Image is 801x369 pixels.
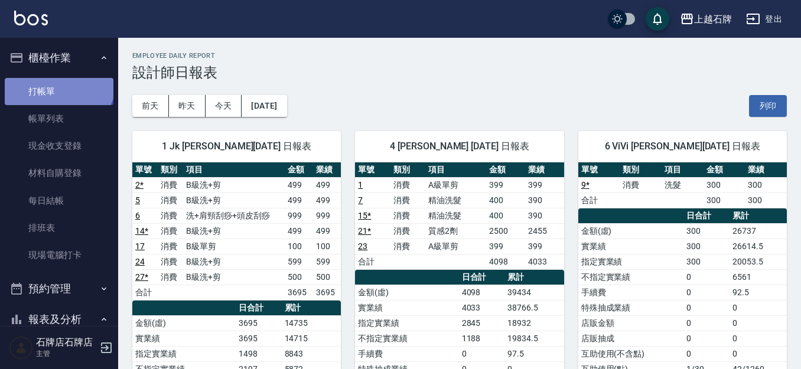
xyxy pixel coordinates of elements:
th: 項目 [425,162,486,178]
td: 300 [745,192,787,208]
td: 3695 [236,315,281,331]
td: 300 [683,223,730,239]
span: 1 Jk [PERSON_NAME][DATE] 日報表 [146,141,327,152]
img: Person [9,336,33,360]
td: 合計 [355,254,390,269]
table: a dense table [132,162,341,301]
td: 499 [313,223,341,239]
th: 金額 [704,162,745,178]
td: 499 [285,177,313,192]
td: 399 [486,239,525,254]
th: 累計 [282,301,341,316]
td: 合計 [132,285,158,300]
td: 消費 [158,177,183,192]
div: 上越石牌 [694,12,732,27]
td: 手續費 [578,285,683,300]
h3: 設計師日報表 [132,64,787,81]
td: 19834.5 [504,331,564,346]
th: 日合計 [459,270,504,285]
a: 排班表 [5,214,113,241]
h5: 石牌店石牌店 [36,337,96,348]
td: 2845 [459,315,504,331]
td: 2500 [486,223,525,239]
td: 金額(虛) [355,285,458,300]
td: 26614.5 [730,239,787,254]
th: 單號 [355,162,390,178]
button: 昨天 [169,95,206,117]
span: 6 ViVi [PERSON_NAME][DATE] 日報表 [592,141,773,152]
td: 洗+肩頸刮痧+頭皮刮痧 [183,208,285,223]
td: 消費 [390,192,425,208]
button: 列印 [749,95,787,117]
th: 項目 [183,162,285,178]
td: 300 [683,239,730,254]
td: 499 [285,192,313,208]
td: 消費 [390,208,425,223]
td: 999 [285,208,313,223]
td: 300 [704,177,745,192]
h2: Employee Daily Report [132,52,787,60]
td: 500 [285,269,313,285]
td: 金額(虛) [578,223,683,239]
td: 消費 [158,254,183,269]
th: 單號 [578,162,620,178]
td: 300 [745,177,787,192]
td: 499 [285,223,313,239]
a: 24 [135,257,145,266]
th: 累計 [730,208,787,224]
td: 20053.5 [730,254,787,269]
td: A級單剪 [425,239,486,254]
td: 26737 [730,223,787,239]
td: 399 [525,239,564,254]
td: 399 [486,177,525,192]
td: 消費 [158,208,183,223]
td: 4033 [525,254,564,269]
td: 洗髮 [662,177,704,192]
td: 499 [313,177,341,192]
th: 業績 [313,162,341,178]
td: 指定實業績 [132,346,236,361]
img: Logo [14,11,48,25]
a: 23 [358,241,367,251]
a: 材料自購登錄 [5,159,113,187]
td: 300 [683,254,730,269]
td: B級洗+剪 [183,192,285,208]
td: 100 [285,239,313,254]
td: 599 [285,254,313,269]
td: 0 [683,346,730,361]
td: 4098 [459,285,504,300]
button: 今天 [206,95,242,117]
td: 實業績 [578,239,683,254]
td: 390 [525,208,564,223]
th: 單號 [132,162,158,178]
td: 實業績 [355,300,458,315]
table: a dense table [355,162,564,270]
td: 金額(虛) [132,315,236,331]
td: 實業績 [132,331,236,346]
th: 日合計 [236,301,281,316]
td: 400 [486,192,525,208]
td: 0 [459,346,504,361]
th: 累計 [504,270,564,285]
td: B級洗+剪 [183,254,285,269]
td: 互助使用(不含點) [578,346,683,361]
th: 業績 [745,162,787,178]
td: 6561 [730,269,787,285]
table: a dense table [578,162,787,208]
td: B級洗+剪 [183,223,285,239]
a: 1 [358,180,363,190]
td: 0 [683,315,730,331]
td: 消費 [158,239,183,254]
a: 每日結帳 [5,187,113,214]
td: 500 [313,269,341,285]
td: 店販抽成 [578,331,683,346]
td: 8843 [282,346,341,361]
td: 1188 [459,331,504,346]
td: 質感2劑 [425,223,486,239]
td: 0 [683,269,730,285]
td: 0 [683,285,730,300]
td: 消費 [390,239,425,254]
td: 精油洗髮 [425,208,486,223]
td: 消費 [390,177,425,192]
button: [DATE] [242,95,286,117]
